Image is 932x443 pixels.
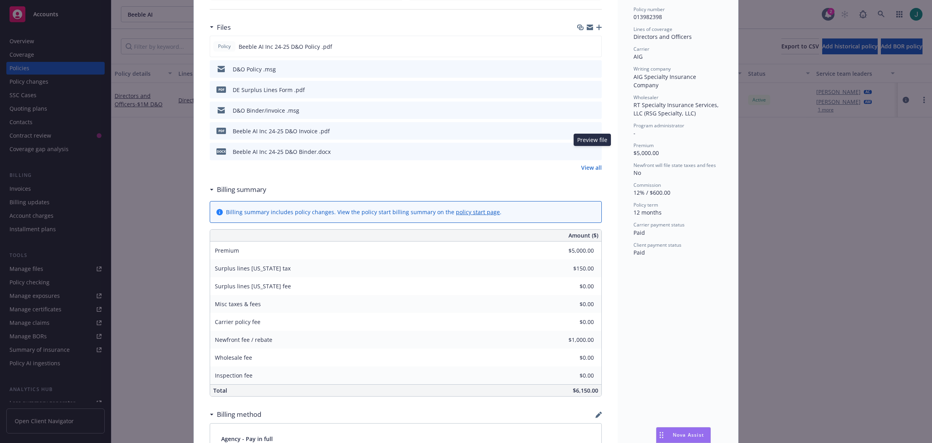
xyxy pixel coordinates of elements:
a: View all [581,163,602,172]
button: download file [579,106,585,115]
span: Inspection fee [215,372,253,379]
button: preview file [591,42,598,51]
span: Misc taxes & fees [215,300,261,308]
span: RT Specialty Insurance Services, LLC (RSG Specialty, LLC) [633,101,720,117]
span: Newfront fee / rebate [215,336,272,343]
span: Surplus lines [US_STATE] tax [215,265,291,272]
span: Carrier policy fee [215,318,260,326]
h3: Files [217,22,231,33]
h3: Billing summary [217,184,266,195]
span: 12% / $600.00 [633,189,670,196]
span: Commission [633,182,661,188]
button: preview file [591,127,599,135]
input: 0.00 [547,280,599,292]
span: $5,000.00 [633,149,659,157]
button: download file [579,86,585,94]
span: Lines of coverage [633,26,672,33]
div: Billing method [210,409,261,420]
span: AIG Specialty Insurance Company [633,73,698,89]
div: D&O Policy .msg [233,65,276,73]
span: Writing company [633,65,671,72]
button: download file [579,127,585,135]
span: Beeble AI Inc 24-25 D&O Policy .pdf [239,42,332,51]
span: No [633,169,641,176]
span: Nova Assist [673,431,704,438]
button: preview file [591,65,599,73]
div: Billing summary includes policy changes. View the policy start billing summary on the . [226,208,501,216]
div: D&O Binder/invoice .msg [233,106,299,115]
span: Directors and Officers [633,33,692,40]
span: Premium [633,142,654,149]
div: Drag to move [656,428,666,443]
button: preview file [591,86,599,94]
button: Nova Assist [656,427,711,443]
input: 0.00 [547,263,599,274]
span: Total [213,387,227,394]
button: preview file [591,148,599,156]
span: Carrier [633,46,649,52]
span: Paid [633,249,645,256]
h3: Billing method [217,409,261,420]
button: preview file [591,106,599,115]
div: Beeble AI Inc 24-25 D&O Invoice .pdf [233,127,330,135]
span: Client payment status [633,242,681,248]
span: AIG [633,53,643,60]
span: - [633,129,635,137]
span: Wholesaler [633,94,658,101]
input: 0.00 [547,298,599,310]
input: 0.00 [547,316,599,328]
input: 0.00 [547,334,599,346]
span: Paid [633,229,645,236]
span: Amount ($) [568,231,598,240]
div: Billing summary [210,184,266,195]
span: Premium [215,247,239,254]
span: Newfront will file state taxes and fees [633,162,716,169]
span: Carrier payment status [633,221,685,228]
span: 013982398 [633,13,662,21]
div: DE Surplus Lines Form .pdf [233,86,305,94]
input: 0.00 [547,352,599,364]
input: 0.00 [547,370,599,382]
button: download file [579,148,585,156]
a: policy start page [456,208,500,216]
button: download file [579,65,585,73]
span: pdf [216,128,226,134]
div: Files [210,22,231,33]
span: Surplus lines [US_STATE] fee [215,282,291,290]
button: download file [578,42,585,51]
span: Program administrator [633,122,684,129]
div: Preview file [574,134,611,146]
span: 12 months [633,209,662,216]
span: Policy number [633,6,665,13]
span: Wholesale fee [215,354,252,361]
span: Policy [216,43,232,50]
div: Beeble AI Inc 24-25 D&O Binder.docx [233,148,331,156]
span: docx [216,148,226,154]
span: pdf [216,86,226,92]
input: 0.00 [547,245,599,257]
span: $6,150.00 [573,387,598,394]
span: Policy term [633,201,658,208]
